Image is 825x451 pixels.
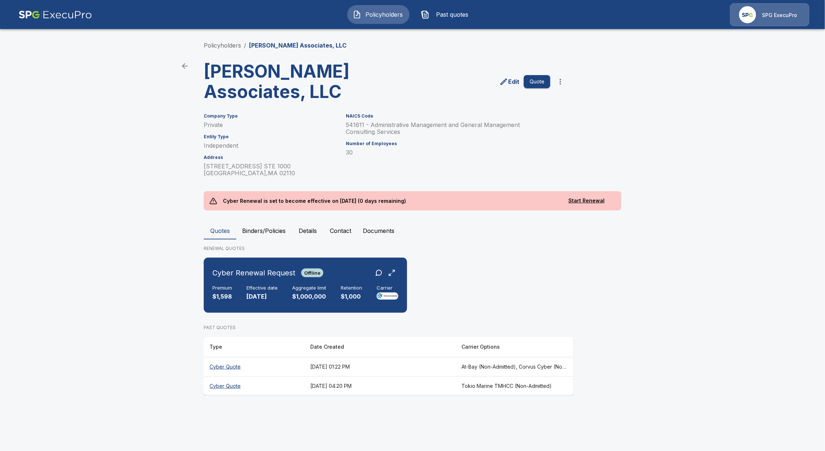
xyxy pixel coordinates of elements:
[357,222,400,239] button: Documents
[415,5,478,24] button: Past quotes IconPast quotes
[212,292,232,301] p: $1,598
[553,74,568,89] button: more
[244,41,246,50] li: /
[18,3,92,26] img: AA Logo
[346,149,550,156] p: 30
[204,337,573,395] table: responsive table
[739,6,756,23] img: Agency Icon
[204,122,337,128] p: Private
[236,222,291,239] button: Binders/Policies
[204,41,347,50] nav: breadcrumb
[217,191,412,210] p: Cyber Renewal is set to become effective on [DATE] (0 days remaining)
[762,12,797,19] p: SPG ExecuPro
[341,285,362,291] h6: Retention
[246,292,278,301] p: [DATE]
[204,61,383,102] h3: [PERSON_NAME] Associates, LLC
[204,114,337,119] h6: Company Type
[432,10,472,19] span: Past quotes
[204,337,304,357] th: Type
[291,222,324,239] button: Details
[456,357,573,376] th: At-Bay (Non-Admitted), Corvus Cyber (Non-Admitted), Beazley, Elpha (Non-Admitted) Enhanced, Elpha...
[292,292,326,301] p: $1,000,000
[341,292,362,301] p: $1,000
[730,3,809,26] a: Agency IconSPG ExecuPro
[212,267,295,279] h6: Cyber Renewal Request
[204,163,337,177] p: [STREET_ADDRESS] STE 1000 [GEOGRAPHIC_DATA] , MA 02110
[364,10,404,19] span: Policyholders
[377,285,398,291] h6: Carrier
[204,222,236,239] button: Quotes
[346,114,550,119] h6: NAICS Code
[498,76,521,87] a: edit
[456,337,573,357] th: Carrier Options
[178,59,192,73] a: back
[346,141,550,146] h6: Number of Employees
[421,10,430,19] img: Past quotes Icon
[377,292,398,300] img: Carrier
[301,270,323,276] span: Offline
[246,285,278,291] h6: Effective date
[508,77,519,86] p: Edit
[524,75,550,89] button: Quote
[204,222,621,239] div: policyholder tabs
[204,357,304,376] th: Cyber Quote
[204,134,337,139] h6: Entity Type
[557,194,615,208] button: Start Renewal
[204,376,304,395] th: Cyber Quote
[353,10,361,19] img: Policyholders Icon
[204,155,337,160] h6: Address
[204,142,337,149] p: Independent
[304,357,456,376] th: [DATE] 01:22 PM
[347,5,410,24] button: Policyholders IconPolicyholders
[212,285,232,291] h6: Premium
[249,41,347,50] p: [PERSON_NAME] Associates, LLC
[204,245,621,252] p: RENEWAL QUOTES
[204,42,241,49] a: Policyholders
[204,324,573,331] p: PAST QUOTES
[346,122,550,135] p: 541611 - Administrative Management and General Management Consulting Services
[456,376,573,395] th: Tokio Marine TMHCC (Non-Admitted)
[324,222,357,239] button: Contact
[304,376,456,395] th: [DATE] 04:20 PM
[292,285,326,291] h6: Aggregate limit
[304,337,456,357] th: Date Created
